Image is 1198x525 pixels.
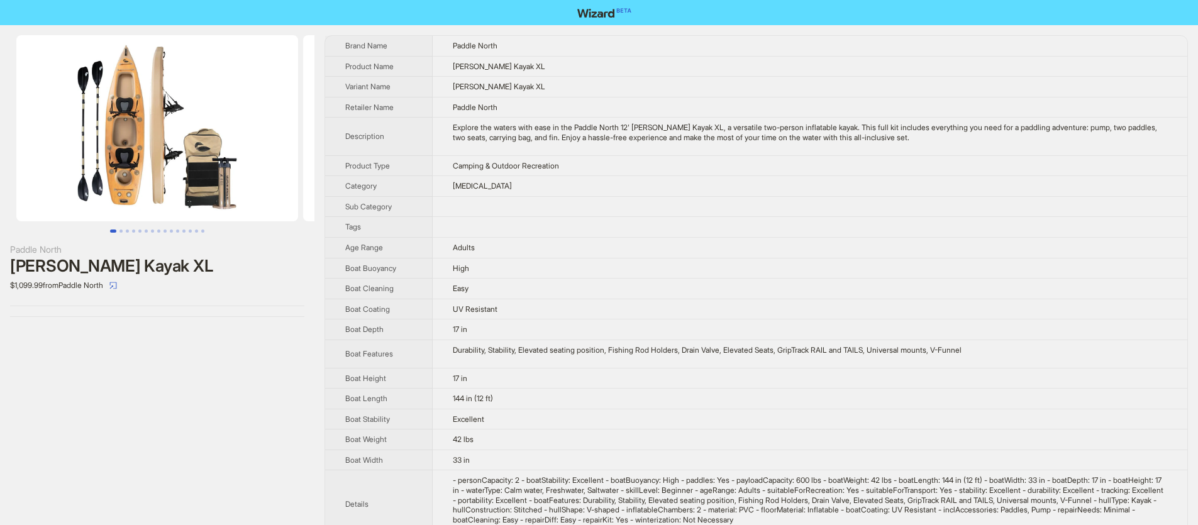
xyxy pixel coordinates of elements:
span: Brand Name [345,41,387,50]
span: Description [345,131,384,141]
div: - personCapacity: 2 - boatStability: Excellent - boatBuoyancy: High - paddles: Yes - payloadCapac... [453,475,1167,524]
button: Go to slide 7 [151,229,154,233]
span: Tags [345,222,361,231]
button: Go to slide 14 [195,229,198,233]
span: Product Name [345,62,394,71]
span: 17 in [453,373,467,383]
span: Boat Length [345,394,387,403]
span: Boat Depth [345,324,384,334]
div: Explore the waters with ease in the Paddle North 12' Karve Kayak XL, a versatile two-person infla... [453,123,1167,142]
button: Go to slide 8 [157,229,160,233]
span: 33 in [453,455,470,465]
button: Go to slide 9 [164,229,167,233]
span: Category [345,181,377,191]
span: Paddle North [453,102,497,112]
span: Details [345,499,369,509]
span: Boat Buoyancy [345,263,396,273]
span: Age Range [345,243,383,252]
button: Go to slide 11 [176,229,179,233]
span: UV Resistant [453,304,497,314]
span: Boat Weight [345,434,387,444]
span: Retailer Name [345,102,394,112]
span: [PERSON_NAME] Kayak XL [453,82,545,91]
span: Paddle North [453,41,497,50]
span: Excellent [453,414,484,424]
span: Product Type [345,161,390,170]
span: Boat Height [345,373,386,383]
button: Go to slide 1 [110,229,116,233]
button: Go to slide 3 [126,229,129,233]
span: select [109,282,117,289]
div: Durability, Stability, Elevated seating position, Fishing Rod Holders, Drain Valve, Elevated Seat... [453,345,1167,355]
span: [MEDICAL_DATA] [453,181,512,191]
span: Adults [453,243,475,252]
span: 17 in [453,324,467,334]
span: Easy [453,284,469,293]
div: Paddle North [10,243,304,257]
span: High [453,263,469,273]
div: [PERSON_NAME] Kayak XL [10,257,304,275]
button: Go to slide 13 [189,229,192,233]
button: Go to slide 5 [138,229,141,233]
button: Go to slide 12 [182,229,186,233]
span: 144 in (12 ft) [453,394,493,403]
span: Boat Width [345,455,383,465]
img: Karve Kayak XL Karve Kayak XL image 1 [16,35,298,221]
span: Variant Name [345,82,391,91]
span: Camping & Outdoor Recreation [453,161,559,170]
span: 42 lbs [453,434,474,444]
button: Go to slide 4 [132,229,135,233]
div: $1,099.99 from Paddle North [10,275,304,296]
button: Go to slide 6 [145,229,148,233]
span: Boat Cleaning [345,284,394,293]
button: Go to slide 2 [119,229,123,233]
span: Boat Coating [345,304,390,314]
span: [PERSON_NAME] Kayak XL [453,62,545,71]
button: Go to slide 15 [201,229,204,233]
span: Boat Features [345,349,393,358]
span: Sub Category [345,202,392,211]
button: Go to slide 10 [170,229,173,233]
span: Boat Stability [345,414,390,424]
img: Karve Kayak XL Karve Kayak XL image 2 [303,35,585,221]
